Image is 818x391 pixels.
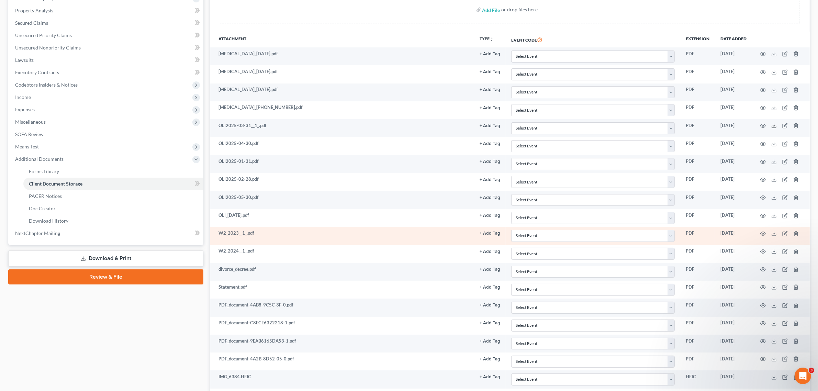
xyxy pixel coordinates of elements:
button: + Add Tag [480,375,500,379]
button: + Add Tag [480,285,500,290]
div: We typically reply in a few hours [14,94,115,101]
td: PDF_document-9EAB6165DA53-1.pdf [210,335,474,353]
a: Property Analysis [10,4,203,17]
td: [MEDICAL_DATA]_[PHONE_NUMBER].pdf [210,101,474,119]
td: Statement.pdf [210,281,474,299]
td: HEIC [680,370,715,388]
div: Statement of Financial Affairs - Payments Made in the Last 90 days [10,130,127,150]
img: logo [14,15,54,22]
td: [MEDICAL_DATA]_[DATE].pdf [210,83,474,101]
th: Event Code [506,32,680,47]
button: + Add Tag [480,159,500,164]
td: [DATE] [715,65,752,83]
span: Codebtors Insiders & Notices [15,82,78,88]
td: [DATE] [715,227,752,245]
a: + Add Tag [480,68,500,75]
td: [DATE] [715,263,752,281]
td: [DATE] [715,83,752,101]
span: PACER Notices [29,193,62,199]
a: + Add Tag [480,212,500,219]
span: NextChapter Mailing [15,230,60,236]
img: Profile image for Lindsey [80,11,94,25]
a: Client Document Storage [23,178,203,190]
td: W2_2024__1_.pdf [210,245,474,263]
p: Hi there! [14,49,124,60]
td: PDF [680,263,715,281]
a: Unsecured Nonpriority Claims [10,42,203,54]
a: Review & File [8,269,203,284]
a: Executory Contracts [10,66,203,79]
td: PDF_document-C8ECE6322218-1.pdf [210,317,474,335]
a: + Add Tag [480,338,500,344]
td: [DATE] [715,209,752,227]
td: OLI2025-05-30.pdf [210,191,474,209]
span: SOFA Review [15,131,44,137]
th: Attachment [210,32,474,47]
a: + Add Tag [480,122,500,129]
td: IMG_6384.HEIC [210,370,474,388]
a: SOFA Review [10,128,203,141]
button: + Add Tag [480,303,500,308]
a: + Add Tag [480,356,500,362]
img: Profile image for James [93,11,107,25]
span: Forms Library [29,168,59,174]
button: + Add Tag [480,52,500,56]
span: Messages [57,232,81,236]
div: Attorney's Disclosure of Compensation [10,150,127,163]
button: + Add Tag [480,106,500,110]
span: Executory Contracts [15,69,59,75]
span: Income [15,94,31,100]
a: PACER Notices [23,190,203,202]
button: Search for help [10,113,127,127]
p: How can we help? [14,60,124,72]
button: + Add Tag [480,249,500,254]
a: + Add Tag [480,320,500,326]
td: PDF [680,353,715,370]
td: [DATE] [715,191,752,209]
span: Unsecured Priority Claims [15,32,72,38]
td: PDF [680,191,715,209]
span: Means Test [15,144,39,149]
span: Property Analysis [15,8,53,13]
td: PDF [680,281,715,299]
i: unfold_more [490,37,494,41]
td: [DATE] [715,47,752,65]
span: Search for help [14,117,56,124]
a: + Add Tag [480,51,500,57]
span: Lawsuits [15,57,34,63]
img: Profile image for Emma [67,11,81,25]
td: PDF [680,227,715,245]
span: Additional Documents [15,156,64,162]
button: + Add Tag [480,267,500,272]
iframe: To enrich screen reader interactions, please activate Accessibility in Grammarly extension settings [795,368,811,384]
span: Expenses [15,107,35,112]
a: Secured Claims [10,17,203,29]
td: OLI2025-04-30.pdf [210,137,474,155]
td: OLI_[DATE].pdf [210,209,474,227]
td: PDF [680,47,715,65]
a: + Add Tag [480,266,500,272]
a: Download & Print [8,250,203,267]
button: + Add Tag [480,213,500,218]
span: Client Document Storage [29,181,82,187]
a: + Add Tag [480,248,500,254]
button: Help [92,214,137,242]
a: Unsecured Priority Claims [10,29,203,42]
th: Date added [715,32,752,47]
td: PDF [680,155,715,173]
td: PDF [680,209,715,227]
td: PDF [680,65,715,83]
td: PDF [680,83,715,101]
button: + Add Tag [480,142,500,146]
div: Close [118,11,131,23]
a: Forms Library [23,165,203,178]
div: Attorney's Disclosure of Compensation [14,153,115,160]
button: + Add Tag [480,195,500,200]
td: OLI2025-03-31__1_.pdf [210,119,474,137]
div: Statement of Financial Affairs - Property Repossessed, Foreclosed, Garnished, Attached, Seized, o... [10,175,127,202]
td: [DATE] [715,281,752,299]
button: TYPEunfold_more [480,37,494,41]
button: + Add Tag [480,231,500,236]
button: Messages [46,214,91,242]
th: Extension [680,32,715,47]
